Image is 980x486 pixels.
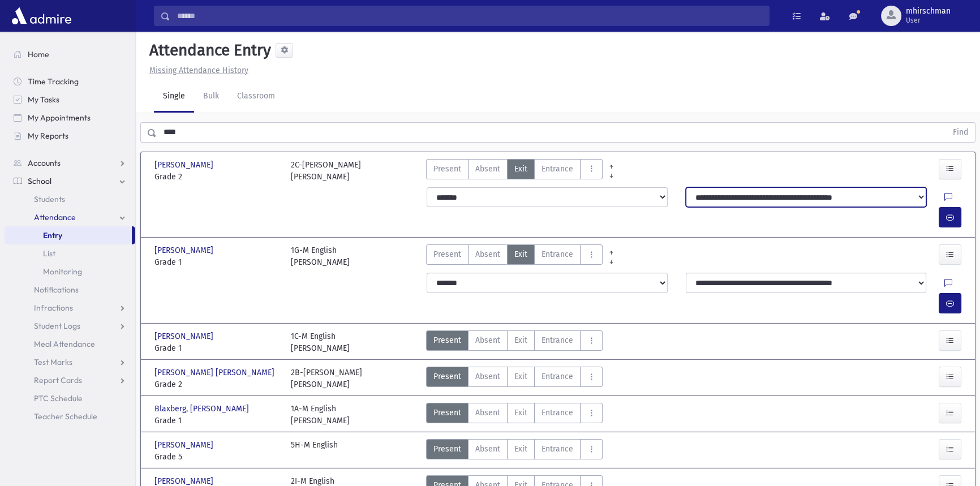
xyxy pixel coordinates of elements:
span: Accounts [28,158,61,168]
div: 2C-[PERSON_NAME] [PERSON_NAME] [291,159,361,183]
div: AttTypes [426,244,603,268]
div: 1A-M English [PERSON_NAME] [291,403,350,427]
span: Exit [514,163,527,175]
div: AttTypes [426,330,603,354]
span: Present [433,407,461,419]
span: Absent [475,371,500,382]
span: Monitoring [43,266,82,277]
span: Test Marks [34,357,72,367]
span: User [906,16,951,25]
span: Absent [475,163,500,175]
span: Present [433,163,461,175]
div: AttTypes [426,403,603,427]
span: Grade 2 [154,171,280,183]
span: Exit [514,407,527,419]
span: Infractions [34,303,73,313]
a: Infractions [5,299,135,317]
a: My Tasks [5,91,135,109]
a: School [5,172,135,190]
span: Grade 1 [154,256,280,268]
h5: Attendance Entry [145,41,271,60]
span: Entry [43,230,62,240]
a: PTC Schedule [5,389,135,407]
span: Meal Attendance [34,339,95,349]
span: My Appointments [28,113,91,123]
a: Single [154,81,194,113]
div: AttTypes [426,367,603,390]
span: Absent [475,443,500,455]
span: PTC Schedule [34,393,83,403]
span: Present [433,334,461,346]
a: Entry [5,226,132,244]
span: Absent [475,248,500,260]
span: Report Cards [34,375,82,385]
span: Time Tracking [28,76,79,87]
span: Present [433,443,461,455]
span: Entrance [541,407,573,419]
div: 1G-M English [PERSON_NAME] [291,244,350,268]
a: Report Cards [5,371,135,389]
span: Blaxberg, [PERSON_NAME] [154,403,251,415]
a: Missing Attendance History [145,66,248,75]
span: Entrance [541,248,573,260]
span: Students [34,194,65,204]
div: AttTypes [426,439,603,463]
span: Entrance [541,371,573,382]
a: Home [5,45,135,63]
span: [PERSON_NAME] [154,439,216,451]
span: School [28,176,51,186]
span: Exit [514,443,527,455]
a: Meal Attendance [5,335,135,353]
u: Missing Attendance History [149,66,248,75]
a: List [5,244,135,263]
span: Absent [475,407,500,419]
a: My Reports [5,127,135,145]
span: Exit [514,371,527,382]
span: Absent [475,334,500,346]
span: List [43,248,55,259]
div: 5H-M English [291,439,338,463]
a: Notifications [5,281,135,299]
span: My Reports [28,131,68,141]
span: Entrance [541,443,573,455]
div: 1C-M English [PERSON_NAME] [291,330,350,354]
span: Notifications [34,285,79,295]
span: mhirschman [906,7,951,16]
span: Present [433,371,461,382]
a: Monitoring [5,263,135,281]
a: Teacher Schedule [5,407,135,425]
div: AttTypes [426,159,603,183]
span: Attendance [34,212,76,222]
span: Entrance [541,163,573,175]
a: Students [5,190,135,208]
span: Grade 2 [154,379,280,390]
a: Student Logs [5,317,135,335]
span: Grade 1 [154,342,280,354]
span: Exit [514,334,527,346]
span: Exit [514,248,527,260]
a: Accounts [5,154,135,172]
a: My Appointments [5,109,135,127]
div: 2B-[PERSON_NAME] [PERSON_NAME] [291,367,362,390]
span: Present [433,248,461,260]
a: Bulk [194,81,228,113]
span: Grade 5 [154,451,280,463]
span: Student Logs [34,321,80,331]
a: Classroom [228,81,284,113]
a: Attendance [5,208,135,226]
span: [PERSON_NAME] [154,159,216,171]
a: Test Marks [5,353,135,371]
span: My Tasks [28,94,59,105]
span: Teacher Schedule [34,411,97,422]
span: [PERSON_NAME] [PERSON_NAME] [154,367,277,379]
a: Time Tracking [5,72,135,91]
span: [PERSON_NAME] [154,244,216,256]
span: [PERSON_NAME] [154,330,216,342]
span: Home [28,49,49,59]
span: Entrance [541,334,573,346]
span: Grade 1 [154,415,280,427]
img: AdmirePro [9,5,74,27]
button: Find [946,123,975,142]
input: Search [170,6,769,26]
